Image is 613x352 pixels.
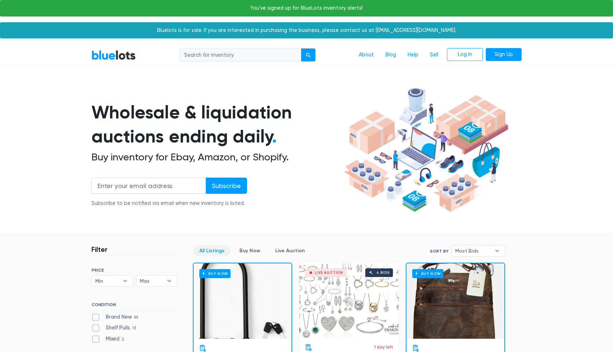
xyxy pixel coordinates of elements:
[380,48,402,62] a: Blog
[91,313,141,321] label: Brand New
[194,263,291,339] a: Buy Now
[490,245,505,256] b: ▾
[299,263,399,338] a: Live Auction 4 bids
[162,276,177,286] b: ▾
[91,100,341,148] h1: Wholesale & liquidation auctions ending daily
[341,85,511,215] img: hero-ee84e7d0318cb26816c560f6b4441b76977f77a177738b4e94f68c95b2b83dbb.png
[376,271,390,274] div: 4 bids
[180,48,301,61] input: Search for inventory
[412,269,443,278] h6: Buy Now
[424,48,444,62] a: Sell
[486,48,522,61] a: Sign Up
[430,248,448,254] label: Sort By
[91,245,108,254] h3: Filter
[193,245,231,256] a: All Listings
[91,50,136,60] a: BlueLots
[119,337,127,342] span: 2
[130,326,138,332] span: 13
[91,324,138,332] label: Shelf Pulls
[455,245,491,256] span: Most Bids
[132,315,141,320] span: 55
[91,200,247,207] div: Subscribe to be notified via email when new inventory is listed.
[91,178,206,194] input: Enter your email address
[315,271,343,274] div: Live Auction
[447,48,483,61] a: Log In
[374,344,393,350] p: 1 day left
[206,178,247,194] input: Subscribe
[353,48,380,62] a: About
[402,48,424,62] a: Help
[199,269,231,278] h6: Buy Now
[118,276,133,286] b: ▾
[91,268,177,273] h6: PRICE
[91,302,177,310] h6: CONDITION
[269,245,311,256] a: Live Auction
[91,151,341,163] h2: Buy inventory for Ebay, Amazon, or Shopify.
[140,276,163,286] span: Max
[233,245,266,256] a: Buy Now
[95,276,119,286] span: Min
[272,126,277,147] span: .
[91,335,127,343] label: Mixed
[407,263,504,339] a: Buy Now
